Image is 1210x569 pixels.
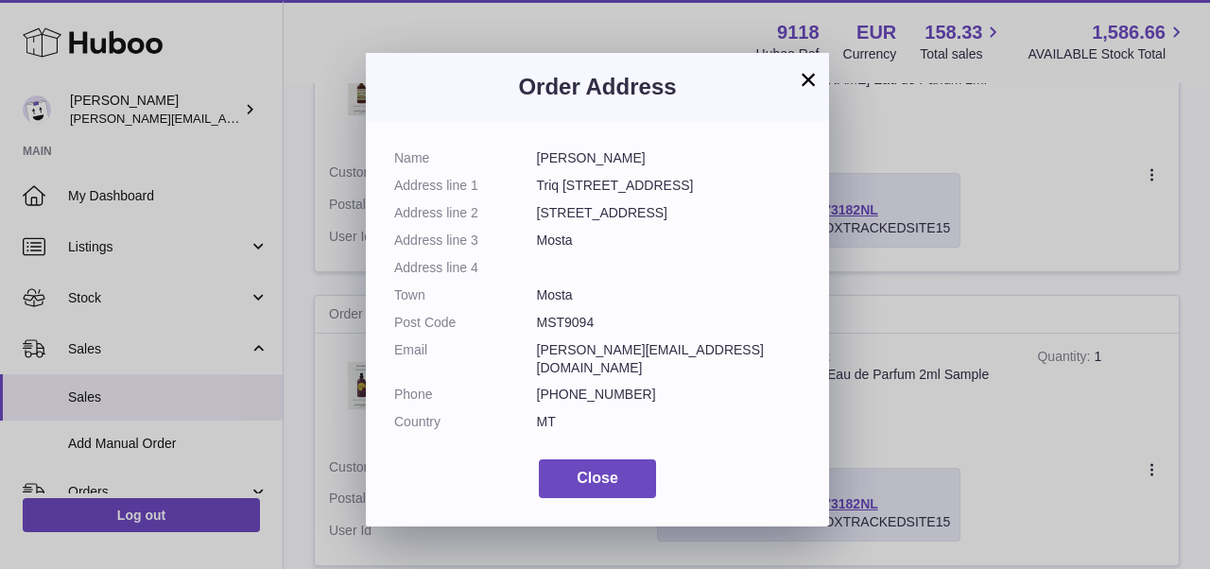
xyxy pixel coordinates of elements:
dd: Mosta [537,286,802,304]
span: Close [577,470,618,486]
button: Close [539,459,656,498]
dd: Triq [STREET_ADDRESS] [537,177,802,195]
dd: MST9094 [537,314,802,332]
dd: [PERSON_NAME][EMAIL_ADDRESS][DOMAIN_NAME] [537,341,802,377]
dt: Town [394,286,537,304]
dt: Email [394,341,537,377]
dt: Phone [394,386,537,404]
dt: Address line 2 [394,204,537,222]
dt: Name [394,149,537,167]
h3: Order Address [394,72,801,102]
dd: [PERSON_NAME] [537,149,802,167]
dd: Mosta [537,232,802,250]
dt: Address line 1 [394,177,537,195]
dt: Address line 4 [394,259,537,277]
dd: [STREET_ADDRESS] [537,204,802,222]
dt: Post Code [394,314,537,332]
dt: Address line 3 [394,232,537,250]
dd: [PHONE_NUMBER] [537,386,802,404]
dt: Country [394,413,537,431]
button: × [797,68,820,91]
dd: MT [537,413,802,431]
